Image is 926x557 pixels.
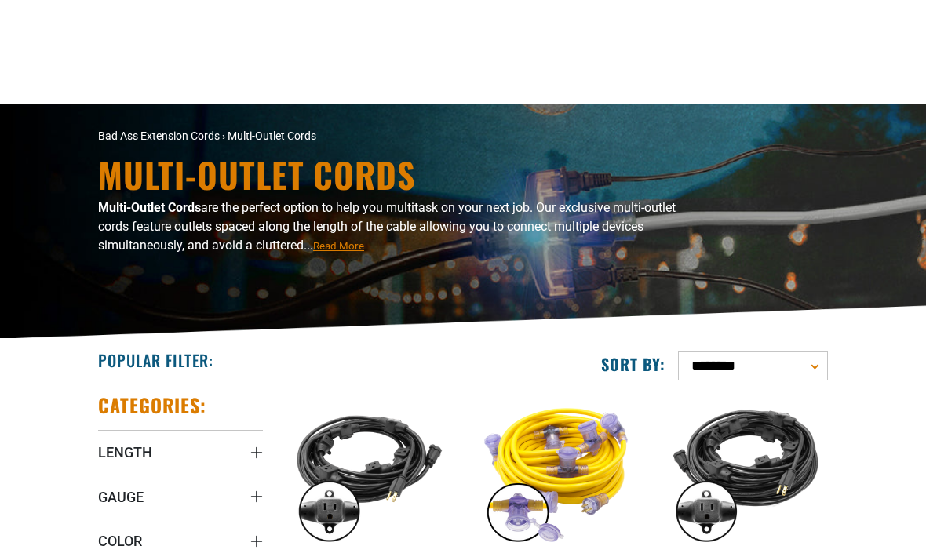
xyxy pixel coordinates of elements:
summary: Gauge [98,475,263,519]
span: › [222,129,225,142]
b: Multi-Outlet Cords [98,200,201,215]
summary: Length [98,430,263,474]
nav: breadcrumbs [98,128,577,144]
img: yellow [472,395,642,548]
h2: Categories: [98,393,206,417]
img: black [661,395,830,548]
span: Multi-Outlet Cords [228,129,316,142]
label: Sort by: [601,354,665,374]
span: Color [98,532,142,550]
h2: Popular Filter: [98,350,213,370]
img: black [284,395,454,548]
span: Length [98,443,152,461]
span: are the perfect option to help you multitask on your next job. Our exclusive multi-outlet cords f... [98,200,676,253]
span: Read More [313,240,364,252]
h1: Multi-Outlet Cords [98,158,702,192]
span: Gauge [98,488,144,506]
a: Bad Ass Extension Cords [98,129,220,142]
